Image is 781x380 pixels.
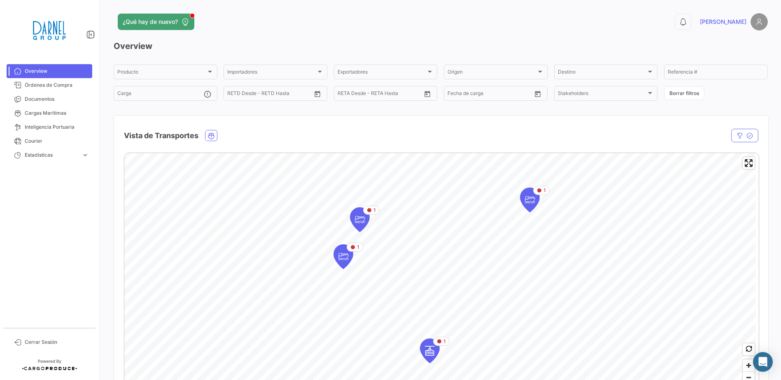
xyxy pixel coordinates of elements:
img: 2451f0e3-414c-42c1-a793-a1d7350bebbc.png [29,10,70,51]
button: Borrar filtros [664,86,704,100]
a: Documentos [7,92,92,106]
span: 1 [357,243,359,251]
h4: Vista de Transportes [124,130,198,141]
span: Destino [558,70,647,76]
span: Estadísticas [25,151,78,159]
a: Overview [7,64,92,78]
span: Stakeholders [558,92,647,97]
button: Zoom in [743,359,755,371]
a: Inteligencia Portuaria [7,120,92,134]
span: Órdenes de Compra [25,81,89,89]
input: Desde [448,92,462,97]
button: Open calendar [532,88,544,100]
span: [PERSON_NAME] [700,18,746,26]
button: Open calendar [311,88,324,100]
span: 1 [443,338,446,345]
input: Desde [338,92,352,97]
span: Inteligencia Portuaria [25,123,89,131]
span: ¿Qué hay de nuevo? [123,18,178,26]
h3: Overview [114,40,768,52]
div: Abrir Intercom Messenger [753,352,773,372]
a: Courier [7,134,92,148]
span: Producto [117,70,206,76]
span: expand_more [82,151,89,159]
div: Map marker [350,207,370,232]
a: Órdenes de Compra [7,78,92,92]
input: Hasta [248,92,288,97]
input: Desde [227,92,242,97]
span: Importadores [227,70,316,76]
div: Map marker [333,244,353,269]
button: Open calendar [421,88,434,100]
span: Exportadores [338,70,427,76]
span: Cerrar Sesión [25,338,89,346]
div: Map marker [420,338,440,363]
span: 1 [373,206,376,214]
div: Map marker [520,188,540,212]
input: Hasta [358,92,399,97]
span: Overview [25,67,89,75]
span: Cargas Marítimas [25,109,89,117]
input: Hasta [468,92,508,97]
img: placeholder-user.png [751,13,768,30]
a: Cargas Marítimas [7,106,92,120]
span: Documentos [25,95,89,103]
button: ¿Qué hay de nuevo? [118,14,194,30]
button: Enter fullscreen [743,157,755,169]
button: Ocean [205,130,217,141]
span: 1 [543,187,546,194]
span: Courier [25,137,89,145]
span: Origen [448,70,536,76]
